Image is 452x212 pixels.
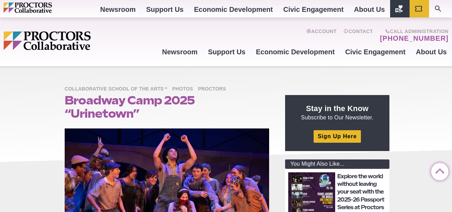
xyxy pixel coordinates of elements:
span: Call Administration [378,29,449,34]
a: Civic Engagement [340,42,411,61]
a: Photos [172,86,196,92]
a: Economic Development [251,42,340,61]
a: [PHONE_NUMBER] [380,34,449,42]
a: Collaborative School of the Arts * [65,86,171,92]
a: Sign Up Here [314,130,361,142]
p: Subscribe to Our Newsletter. [293,103,381,121]
a: About Us [411,42,452,61]
strong: Stay in the Know [306,104,369,113]
span: Photos [172,85,196,94]
span: Collaborative School of the Arts * [65,85,171,94]
img: Proctors logo [3,31,144,50]
a: Newsroom [157,42,203,61]
a: Back to Top [431,163,445,177]
span: Proctors [198,85,229,94]
a: Support Us [203,42,251,61]
a: Proctors [198,86,229,92]
a: Account [306,29,337,42]
a: Contact [344,29,373,42]
h1: Broadway Camp 2025 “Urinetown” [65,94,269,120]
div: You Might Also Like... [285,159,389,169]
img: Proctors logo [3,2,82,13]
